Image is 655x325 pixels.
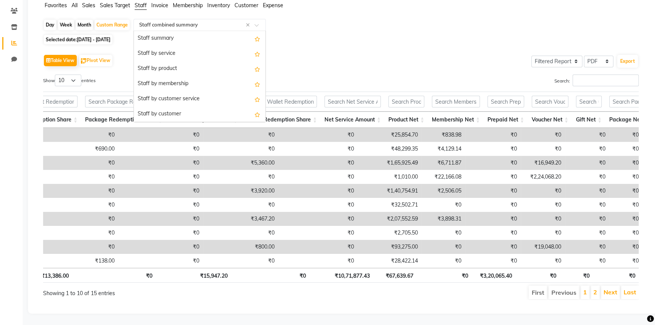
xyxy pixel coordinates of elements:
th: ₹3,20,065.40 [472,268,515,283]
td: ₹0 [521,184,565,198]
th: Voucher Net: activate to sort column ascending [528,112,572,128]
td: ₹0 [278,142,358,156]
span: [DATE] - [DATE] [77,37,110,42]
td: ₹0 [278,156,358,170]
td: ₹0 [47,198,118,212]
td: ₹2,07,552.59 [358,212,422,226]
td: ₹0 [521,128,565,142]
td: ₹0 [203,142,278,156]
div: Week [58,20,74,30]
td: ₹2,24,068.20 [521,170,565,184]
td: ₹0 [521,226,565,240]
td: ₹28,422.14 [358,254,422,268]
div: Staff summary [134,31,265,46]
td: ₹0 [465,212,521,226]
td: ₹0 [422,240,465,254]
input: Search Net Service Amount [324,96,381,107]
td: ₹0 [422,198,465,212]
td: ₹3,898.31 [422,212,465,226]
th: Prepaid Net: activate to sort column ascending [484,112,528,128]
td: ₹0 [47,170,118,184]
td: ₹0 [465,142,521,156]
td: ₹0 [565,156,609,170]
td: ₹2,705.50 [358,226,422,240]
td: ₹0 [422,254,465,268]
th: ₹0 [231,268,310,283]
td: ₹0 [47,240,118,254]
td: ₹0 [118,198,203,212]
th: ₹0 [73,268,156,283]
td: ₹0 [118,156,203,170]
input: Search Package Net [609,96,648,107]
input: Search Gift Redemption Share [14,96,78,107]
td: ₹0 [118,240,203,254]
div: Staff by customer service [134,92,265,107]
td: ₹0 [609,142,643,156]
th: ₹0 [560,268,593,283]
td: ₹0 [609,156,643,170]
select: Showentries [55,75,81,86]
button: Export [617,55,638,68]
span: Staff [135,2,147,9]
td: ₹0 [278,212,358,226]
td: ₹4,129.14 [422,142,465,156]
th: Product Net: activate to sort column ascending [385,112,428,128]
td: ₹0 [278,170,358,184]
span: Inventory [207,2,230,9]
span: Selected date: [44,35,112,44]
span: Add this report to Favorites List [255,79,260,89]
ng-dropdown-panel: Options list [133,31,266,122]
input: Search: [573,75,639,86]
td: ₹0 [609,170,643,184]
td: ₹0 [203,170,278,184]
th: Net Service Amount: activate to sort column ascending [321,112,385,128]
td: ₹3,467.20 [203,212,278,226]
td: ₹800.00 [203,240,278,254]
td: ₹0 [465,198,521,212]
td: ₹0 [118,254,203,268]
td: ₹0 [278,240,358,254]
div: Custom Range [95,20,130,30]
span: Add this report to Favorites List [255,49,260,58]
img: pivot.png [81,58,87,64]
td: ₹0 [47,156,118,170]
td: ₹0 [609,240,643,254]
div: Showing 1 to 10 of 15 entries [43,285,285,297]
span: Sales [82,2,95,9]
td: ₹838.98 [422,128,465,142]
td: ₹0 [118,226,203,240]
th: Package Redemption Share: activate to sort column ascending [81,112,166,128]
td: ₹0 [565,240,609,254]
td: ₹0 [565,170,609,184]
td: ₹0 [609,226,643,240]
div: Day [44,20,56,30]
td: ₹0 [565,226,609,240]
td: ₹0 [203,226,278,240]
td: ₹1,010.00 [358,170,422,184]
span: Clear all [246,21,252,29]
input: Search Product Net [388,96,424,107]
td: ₹0 [118,142,203,156]
input: Search Prepaid Net [487,96,524,107]
td: ₹0 [203,198,278,212]
td: ₹3,920.00 [203,184,278,198]
td: ₹0 [118,170,203,184]
a: Next [604,288,617,296]
span: Add this report to Favorites List [255,64,260,73]
td: ₹22,166.08 [422,170,465,184]
th: Gift Redemption Share: activate to sort column ascending [10,112,81,128]
span: Membership [173,2,203,9]
div: Staff by product [134,61,265,76]
span: Invoice [151,2,168,9]
td: ₹0 [609,128,643,142]
span: Sales Target [100,2,130,9]
td: ₹0 [609,212,643,226]
label: Show entries [43,75,96,86]
span: All [71,2,78,9]
td: ₹48,299.35 [358,142,422,156]
td: ₹0 [465,170,521,184]
td: ₹0 [465,254,521,268]
td: ₹6,711.87 [422,156,465,170]
td: ₹0 [278,128,358,142]
td: ₹0 [465,184,521,198]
